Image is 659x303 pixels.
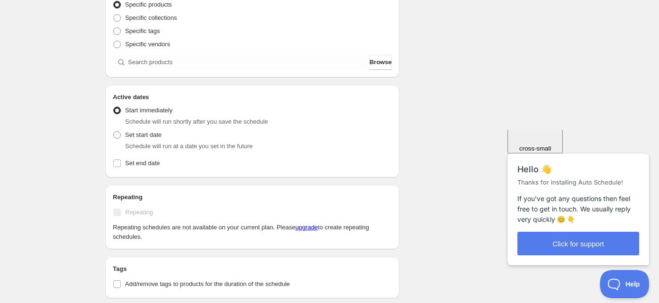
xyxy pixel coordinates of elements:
h2: Active dates [113,93,392,102]
span: Schedule will run at a date you set in the future [125,143,253,150]
span: Add/remove tags to products for the duration of the schedule [125,280,290,287]
h2: Repeating [113,193,392,202]
iframe: Help Scout Beacon - Open [600,270,650,298]
span: Schedule will run shortly after you save the schedule [125,118,268,125]
span: Specific products [125,1,172,8]
iframe: Help Scout Beacon - Messages and Notifications [503,130,655,270]
span: Specific tags [125,27,160,34]
span: Repeating [125,209,153,216]
span: Specific collections [125,14,177,21]
span: Browse [370,58,392,67]
span: Start immediately [125,107,172,114]
span: Set end date [125,160,160,167]
button: Browse [370,55,392,70]
input: Search products [128,55,368,70]
p: Repeating schedules are not available on your current plan. Please to create repeating schedules. [113,223,392,242]
span: Set start date [125,131,161,138]
h2: Tags [113,264,392,274]
a: upgrade [296,224,318,231]
span: Specific vendors [125,41,170,48]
